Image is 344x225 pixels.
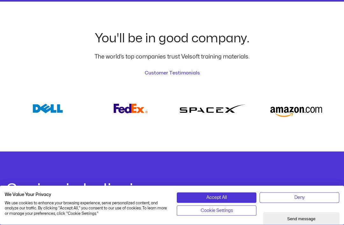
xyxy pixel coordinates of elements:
[263,211,341,225] iframe: chat widget
[177,193,256,203] button: Accept all cookies
[206,194,227,201] span: Accept All
[201,207,233,214] span: Cookie Settings
[75,32,269,45] h2: You'll be in good company.
[145,70,200,77] a: Customer Testimonials
[5,200,167,216] p: We use cookies to enhance your browsing experience, serve personalized content, and analyze our t...
[5,192,167,198] h2: We Value Your Privacy
[177,206,256,216] button: Adjust cookie preferences
[260,193,339,203] button: Deny all cookies
[294,194,305,201] span: Deny
[75,53,269,61] p: The world’s top companies trust Velsoft training materials.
